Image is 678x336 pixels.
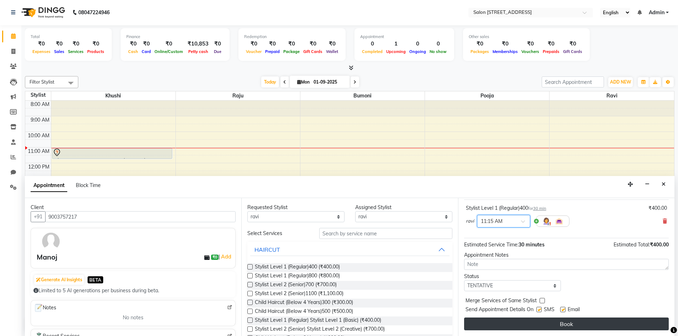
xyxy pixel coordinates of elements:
[255,316,381,325] span: Stylist Level 1 (Regular) Stylist Level 1 (Basic) (₹400.00)
[561,40,584,48] div: ₹0
[658,179,669,190] button: Close
[428,40,448,48] div: 0
[464,318,669,330] button: Book
[466,204,546,212] div: Stylist Level 1 (Regular)400
[247,204,345,211] div: Requested Stylist
[384,49,408,54] span: Upcoming
[520,40,541,48] div: ₹0
[31,179,67,192] span: Appointment
[29,101,51,108] div: 8:00 AM
[244,40,263,48] div: ₹0
[244,34,340,40] div: Redemption
[45,211,236,222] input: Search by Name/Mobile/Email/Code
[85,49,106,54] span: Products
[27,163,51,171] div: 12:00 PM
[31,40,52,48] div: ₹0
[31,49,52,54] span: Expenses
[250,243,449,256] button: HAIRCUT
[211,255,219,260] span: ₹0
[519,241,545,248] span: 30 minutes
[408,49,428,54] span: Ongoing
[541,40,561,48] div: ₹0
[263,49,282,54] span: Prepaid
[541,49,561,54] span: Prepaids
[51,91,175,100] span: Khushi
[295,79,311,85] span: Mon
[41,231,61,252] img: avatar
[300,91,425,100] span: Bumoni
[255,290,343,299] span: Stylist Level 2 (Senior)1100 (₹1,100.00)
[261,76,279,87] span: Today
[520,49,541,54] span: Vouchers
[30,79,54,85] span: Filter Stylist
[211,40,224,48] div: ₹0
[466,306,534,315] span: Send Appointment Details On
[425,91,549,100] span: pooja
[428,49,448,54] span: No show
[544,306,555,315] span: SMS
[52,148,172,159] div: nithya, TK01, 11:00 AM-11:45 AM, Cleanup with D-Tan1400
[31,34,106,40] div: Total
[469,40,491,48] div: ₹0
[263,40,282,48] div: ₹0
[360,34,448,40] div: Appointment
[301,40,324,48] div: ₹0
[324,49,340,54] span: Wallet
[355,204,452,211] div: Assigned Stylist
[469,49,491,54] span: Packages
[76,182,101,188] span: Block Time
[219,252,232,261] span: |
[29,116,51,124] div: 9:00 AM
[542,76,604,87] input: Search Appointment
[26,148,51,155] div: 11:00 AM
[254,245,280,254] div: HAIRCUT
[568,306,580,315] span: Email
[78,2,110,22] b: 08047224946
[301,49,324,54] span: Gift Cards
[255,272,340,281] span: Stylist Level 1 (Regular)800 (₹800.00)
[140,40,153,48] div: ₹0
[242,230,314,237] div: Select Services
[360,40,384,48] div: 0
[220,252,232,261] a: Add
[466,218,474,225] span: ravi
[555,217,563,225] img: Interior.png
[542,217,551,225] img: Hairdresser.png
[31,204,236,211] div: Client
[464,241,519,248] span: Estimated Service Time:
[123,314,143,321] span: No notes
[212,49,223,54] span: Due
[469,34,584,40] div: Other sales
[491,40,520,48] div: ₹0
[384,40,408,48] div: 1
[26,132,51,139] div: 10:00 AM
[533,206,546,211] span: 30 min
[186,49,210,54] span: Petty cash
[648,204,667,212] div: ₹400.00
[33,287,233,294] div: Limited to 5 AI generations per business during beta.
[550,91,674,100] span: ravi
[650,241,669,248] span: ₹400.00
[255,263,340,272] span: Stylist Level 1 (Regular)400 (₹400.00)
[52,49,66,54] span: Sales
[528,206,546,211] small: for
[140,49,153,54] span: Card
[126,49,140,54] span: Cash
[649,9,664,16] span: Admin
[176,91,300,100] span: Raju
[466,297,537,306] span: Merge Services of Same Stylist
[85,40,106,48] div: ₹0
[25,91,51,99] div: Stylist
[244,49,263,54] span: Voucher
[282,40,301,48] div: ₹0
[491,49,520,54] span: Memberships
[255,281,337,290] span: Stylist Level 2 (Senior)700 (₹700.00)
[88,276,103,283] span: BETA
[66,49,85,54] span: Services
[153,49,185,54] span: Online/Custom
[464,251,669,259] div: Appointment Notes
[319,228,452,239] input: Search by service name
[324,40,340,48] div: ₹0
[34,303,56,313] span: Notes
[282,49,301,54] span: Package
